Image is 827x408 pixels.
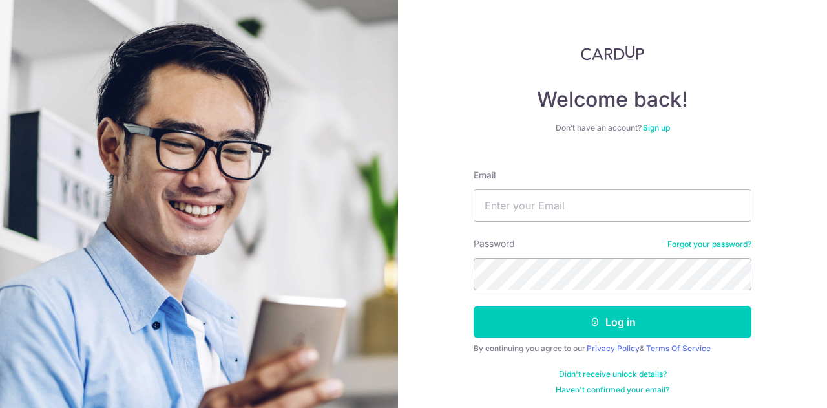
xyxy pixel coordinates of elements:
a: Sign up [643,123,670,133]
h4: Welcome back! [474,87,751,113]
a: Privacy Policy [587,343,640,353]
a: Haven't confirmed your email? [556,385,669,395]
label: Email [474,169,496,182]
a: Didn't receive unlock details? [559,369,667,380]
div: Don’t have an account? [474,123,751,133]
img: CardUp Logo [581,45,644,61]
input: Enter your Email [474,189,751,222]
a: Forgot your password? [667,239,751,250]
button: Log in [474,306,751,338]
label: Password [474,237,515,250]
div: By continuing you agree to our & [474,343,751,354]
a: Terms Of Service [646,343,711,353]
